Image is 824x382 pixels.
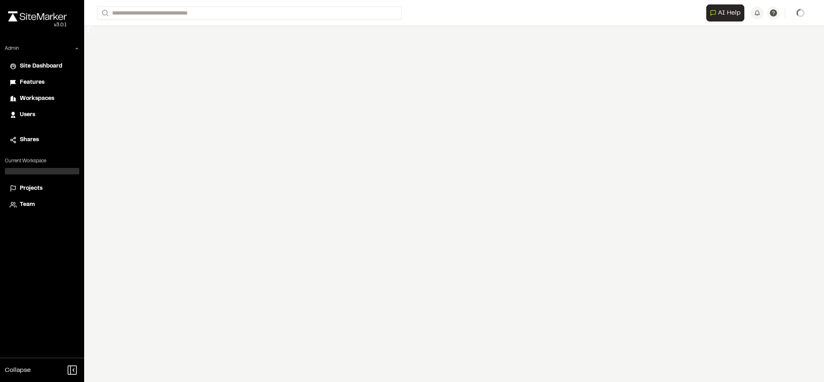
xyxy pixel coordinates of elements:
[10,200,74,209] a: Team
[718,8,741,18] span: AI Help
[20,110,35,119] span: Users
[8,11,67,21] img: rebrand.png
[97,6,112,20] button: Search
[706,4,748,21] div: Open AI Assistant
[5,365,31,375] span: Collapse
[10,184,74,193] a: Projects
[10,62,74,71] a: Site Dashboard
[20,62,62,71] span: Site Dashboard
[8,21,67,29] div: Oh geez...please don't...
[10,136,74,144] a: Shares
[10,94,74,103] a: Workspaces
[20,136,39,144] span: Shares
[10,110,74,119] a: Users
[5,157,79,165] p: Current Workspace
[10,78,74,87] a: Features
[5,45,19,52] p: Admin
[20,200,35,209] span: Team
[20,78,44,87] span: Features
[20,184,42,193] span: Projects
[20,94,54,103] span: Workspaces
[706,4,744,21] button: Open AI Assistant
